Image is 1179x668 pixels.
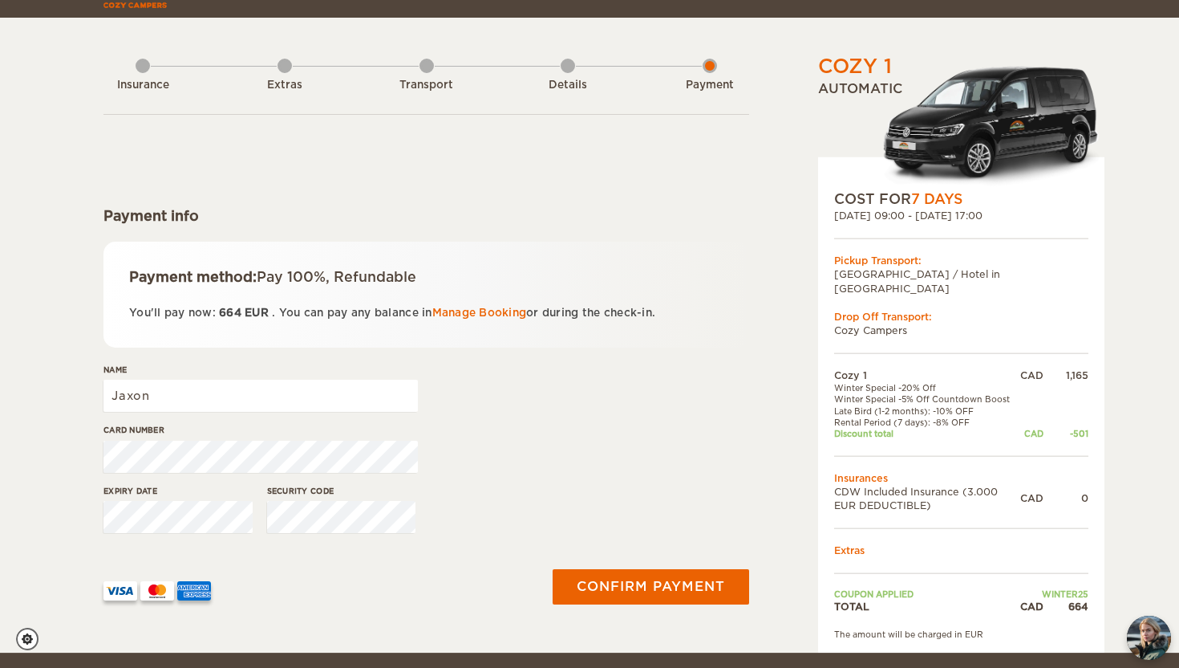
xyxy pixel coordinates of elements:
[1043,600,1088,613] div: 664
[99,78,187,93] div: Insurance
[834,484,1020,511] td: CDW Included Insurance (3.000 EUR DEDUCTIBLE)
[103,581,137,601] img: VISA
[1020,428,1043,439] div: CAD
[1020,600,1043,613] div: CAD
[219,307,241,319] span: 664
[432,307,527,319] a: Manage Booking
[834,470,1088,484] td: Insurances
[129,303,723,322] p: You'll pay now: . You can pay any balance in or during the check-in.
[177,581,211,601] img: AMEX
[1043,369,1088,382] div: 1,165
[1043,428,1088,439] div: -501
[267,485,416,497] label: Security code
[553,569,749,605] button: Confirm payment
[834,589,1020,600] td: Coupon applied
[103,424,418,436] label: Card number
[818,80,1104,189] div: Automatic
[666,78,754,93] div: Payment
[257,269,416,285] span: Pay 100%, Refundable
[1043,491,1088,505] div: 0
[834,309,1088,323] div: Drop Off Transport:
[103,364,418,376] label: Name
[383,78,471,93] div: Transport
[140,581,174,601] img: mastercard
[834,428,1020,439] td: Discount total
[834,405,1020,416] td: Late Bird (1-2 months): -10% OFF
[16,628,49,650] a: Cookie settings
[103,485,253,497] label: Expiry date
[834,254,1088,267] div: Pickup Transport:
[834,324,1088,337] td: Cozy Campers
[834,209,1088,222] div: [DATE] 09:00 - [DATE] 17:00
[1020,369,1043,382] div: CAD
[882,67,1104,189] img: Volkswagen-Caddy-MaxiCrew_.png
[834,417,1020,428] td: Rental Period (7 days): -8% OFF
[834,393,1020,405] td: Winter Special -5% Off Countdown Boost
[834,267,1088,295] td: [GEOGRAPHIC_DATA] / Hotel in [GEOGRAPHIC_DATA]
[818,53,892,80] div: Cozy 1
[834,628,1088,639] div: The amount will be charged in EUR
[524,78,612,93] div: Details
[241,78,329,93] div: Extras
[834,544,1088,557] td: Extras
[834,600,1020,613] td: TOTAL
[834,189,1088,209] div: COST FOR
[245,307,269,319] span: EUR
[1127,616,1171,660] button: chat-button
[1020,491,1043,505] div: CAD
[103,206,749,226] div: Payment info
[1127,616,1171,660] img: Freyja at Cozy Campers
[834,382,1020,393] td: Winter Special -20% Off
[834,369,1020,382] td: Cozy 1
[129,267,723,287] div: Payment method:
[1020,589,1088,600] td: WINTER25
[911,191,962,207] span: 7 Days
